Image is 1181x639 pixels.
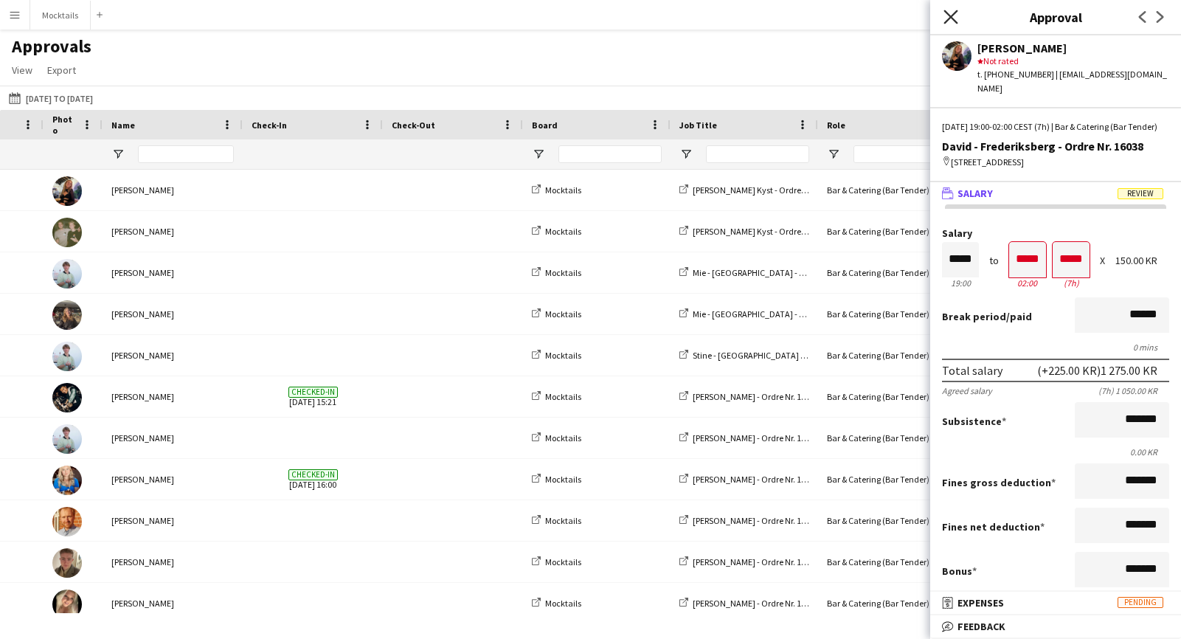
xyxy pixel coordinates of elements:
[942,415,1006,428] label: Subsistence
[12,63,32,77] span: View
[1009,277,1046,289] div: 02:00
[1100,255,1105,266] div: X
[827,148,840,161] button: Open Filter Menu
[679,391,819,402] a: [PERSON_NAME] - Ordre Nr. 15878
[532,474,581,485] a: Mocktails
[818,294,966,334] div: Bar & Catering (Bar Tender)
[103,583,243,624] div: [PERSON_NAME]
[679,474,819,485] a: [PERSON_NAME] - Ordre Nr. 15397
[532,556,581,567] a: Mocktails
[818,252,966,293] div: Bar & Catering (Bar Tender)
[679,184,837,196] a: [PERSON_NAME] Kyst - Ordre Nr. 16156
[532,515,581,526] a: Mocktails
[1118,188,1163,199] span: Review
[942,228,1169,239] label: Salary
[679,556,819,567] a: [PERSON_NAME] - Ordre Nr. 15934
[532,350,581,361] a: Mocktails
[111,148,125,161] button: Open Filter Menu
[818,542,966,582] div: Bar & Catering (Bar Tender)
[392,120,435,131] span: Check-Out
[558,145,662,163] input: Board Filter Input
[818,335,966,376] div: Bar & Catering (Bar Tender)
[693,598,819,609] span: [PERSON_NAME] - Ordre Nr. 15740
[545,432,581,443] span: Mocktails
[693,226,837,237] span: [PERSON_NAME] Kyst - Ordre Nr. 16156
[545,308,581,319] span: Mocktails
[693,184,837,196] span: [PERSON_NAME] Kyst - Ordre Nr. 16156
[103,170,243,210] div: [PERSON_NAME]
[957,620,1005,633] span: Feedback
[252,120,287,131] span: Check-In
[532,308,581,319] a: Mocktails
[52,342,82,371] img: Sebastian Lysholt Skjold
[818,376,966,417] div: Bar & Catering (Bar Tender)
[818,418,966,458] div: Bar & Catering (Bar Tender)
[252,376,374,417] span: [DATE] 15:21
[532,184,581,196] a: Mocktails
[103,211,243,252] div: [PERSON_NAME]
[942,342,1169,353] div: 0 mins
[818,500,966,541] div: Bar & Catering (Bar Tender)
[6,89,96,107] button: [DATE] to [DATE]
[532,148,545,161] button: Open Filter Menu
[545,184,581,196] span: Mocktails
[942,277,979,289] div: 19:00
[1098,385,1169,396] div: (7h) 1 050.00 KR
[532,598,581,609] a: Mocktails
[532,267,581,278] a: Mocktails
[930,615,1181,638] mat-expansion-panel-header: Feedback
[693,391,819,402] span: [PERSON_NAME] - Ordre Nr. 15878
[930,592,1181,614] mat-expansion-panel-header: ExpensesPending
[693,515,819,526] span: [PERSON_NAME] - Ordre Nr. 15934
[693,432,819,443] span: [PERSON_NAME] - Ordre Nr. 15878
[942,156,1169,169] div: [STREET_ADDRESS]
[103,294,243,334] div: [PERSON_NAME]
[827,120,845,131] span: Role
[545,556,581,567] span: Mocktails
[30,1,91,30] button: Mocktails
[942,310,1006,323] span: Break period
[52,507,82,536] img: Laurits Bergenholtz
[679,515,819,526] a: [PERSON_NAME] - Ordre Nr. 15934
[52,548,82,578] img: Martin Axelsson
[693,350,862,361] span: Stine - [GEOGRAPHIC_DATA] - Ordre Nr. 15879
[930,7,1181,27] h3: Approval
[818,211,966,252] div: Bar & Catering (Bar Tender)
[52,218,82,247] img: Mikkel Germer
[545,515,581,526] span: Mocktails
[47,63,76,77] span: Export
[288,387,338,398] span: Checked-in
[957,187,993,200] span: Salary
[693,308,856,319] span: Mie - [GEOGRAPHIC_DATA] - Ordre Nr. 15671
[679,308,856,319] a: Mie - [GEOGRAPHIC_DATA] - Ordre Nr. 15671
[693,556,819,567] span: [PERSON_NAME] - Ordre Nr. 15934
[977,68,1169,94] div: t. [PHONE_NUMBER] | [EMAIL_ADDRESS][DOMAIN_NAME]
[252,459,374,500] span: [DATE] 16:00
[942,363,1002,378] div: Total salary
[545,598,581,609] span: Mocktails
[111,120,135,131] span: Name
[52,424,82,454] img: Sebastian Lysholt Skjold
[977,55,1169,68] div: Not rated
[52,259,82,289] img: Sebastian Lysholt Skjold
[6,61,38,80] a: View
[1053,277,1090,289] div: 7h
[545,350,581,361] span: Mocktails
[103,376,243,417] div: [PERSON_NAME]
[957,596,1004,609] span: Expenses
[679,267,856,278] a: Mie - [GEOGRAPHIC_DATA] - Ordre Nr. 15671
[989,255,999,266] div: to
[942,139,1169,153] div: David - Frederiksberg - Ordre Nr. 16038
[942,520,1045,533] label: Fines net deduction
[1037,363,1157,378] div: (+225.00 KR) 1 275.00 KR
[532,120,558,131] span: Board
[52,383,82,412] img: Ming Nguyen
[679,120,717,131] span: Job Title
[52,114,76,136] span: Photo
[706,145,809,163] input: Job Title Filter Input
[288,469,338,480] span: Checked-in
[52,176,82,206] img: Lisa Garne Heller Petersen
[545,474,581,485] span: Mocktails
[818,583,966,624] div: Bar & Catering (Bar Tender)
[532,226,581,237] a: Mocktails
